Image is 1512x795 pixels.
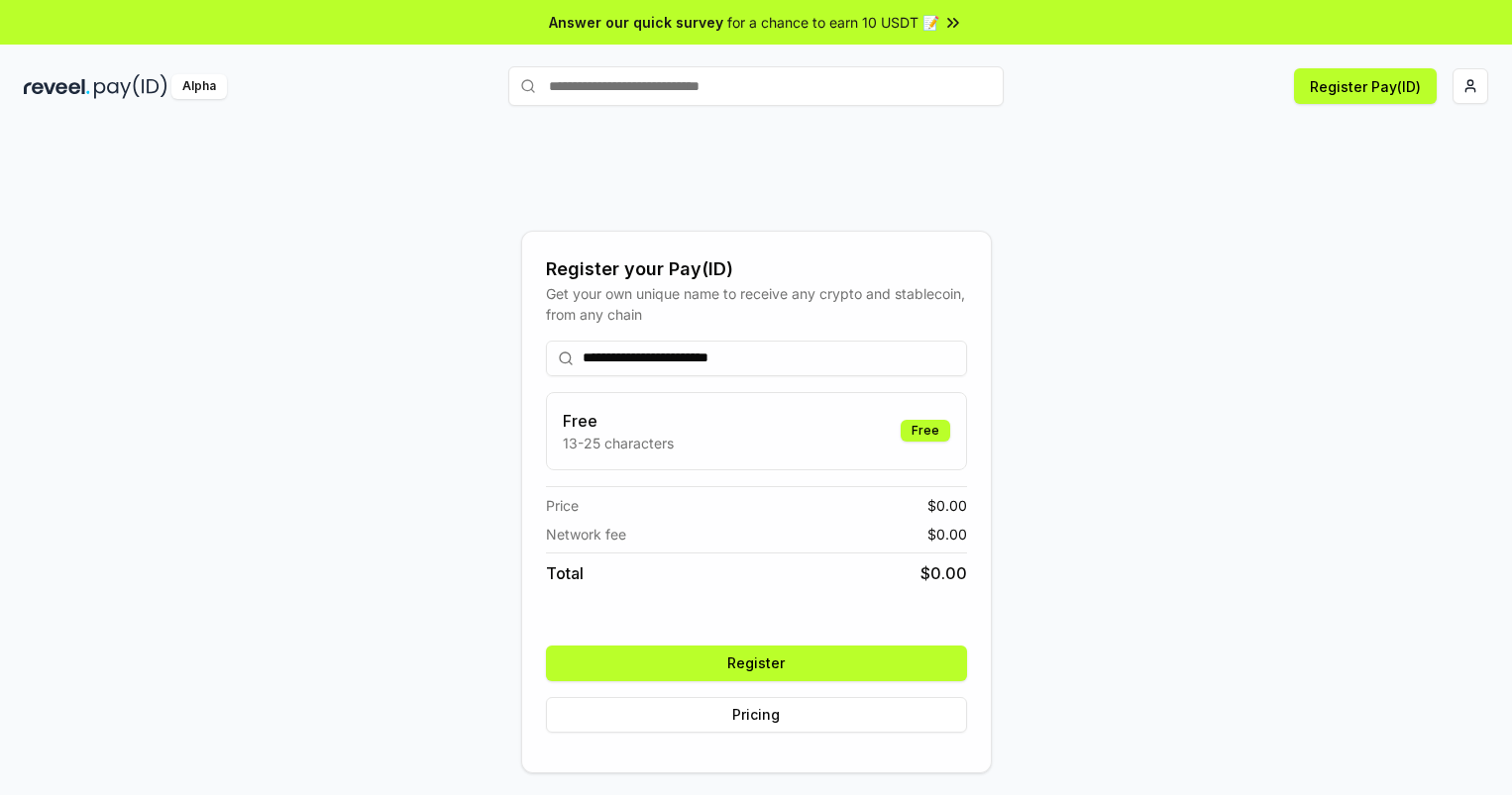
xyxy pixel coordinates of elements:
[24,74,90,99] img: reveel_dark
[727,12,939,33] span: for a chance to earn 10 USDT 📝
[901,420,950,442] div: Free
[1294,68,1437,104] button: Register Pay(ID)
[563,409,674,433] h3: Free
[171,74,227,99] div: Alpha
[546,561,584,585] span: Total
[546,255,967,283] div: Register your Pay(ID)
[546,283,967,325] div: Get your own unique name to receive any crypto and stablecoin, from any chain
[546,646,967,681] button: Register
[94,74,167,99] img: pay_id
[927,524,967,545] span: $ 0.00
[563,433,674,453] p: 13-25 characters
[546,697,967,733] button: Pricing
[546,524,626,545] span: Network fee
[549,12,723,33] span: Answer our quick survey
[927,495,967,516] span: $ 0.00
[546,495,579,516] span: Price
[920,561,967,585] span: $ 0.00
